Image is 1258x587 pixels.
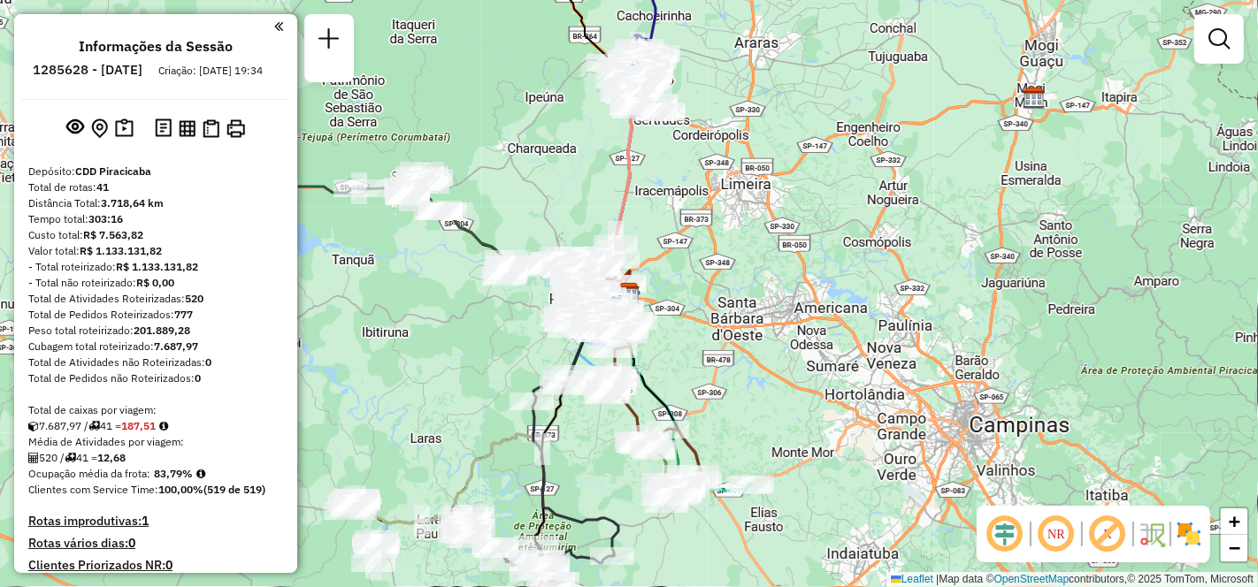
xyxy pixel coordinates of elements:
span: Clientes com Service Time: [28,483,158,496]
div: Total de Pedidos Roteirizados: [28,307,283,323]
strong: R$ 7.563,82 [83,228,143,241]
h6: 1285628 - [DATE] [33,62,142,78]
a: OpenStreetMap [994,573,1070,585]
span: | [936,573,939,585]
img: Exibir/Ocultar setores [1175,520,1203,548]
div: Total de Atividades não Roteirizadas: [28,354,283,370]
span: Ocupação média da frota: [28,467,150,480]
div: Cubagem total roteirizado: [28,339,283,354]
strong: 303:16 [88,212,123,225]
div: Depósito: [28,164,283,179]
div: Map data © contributors,© 2025 TomTom, Microsoft [886,572,1258,587]
strong: 1 [142,513,149,529]
a: Nova sessão e pesquisa [311,21,347,61]
a: Zoom out [1221,535,1247,561]
div: Distância Total: [28,195,283,211]
img: Warecloud Rio Claro [621,62,644,85]
img: CDD Piracicaba [617,282,641,305]
div: Peso total roteirizado: [28,323,283,339]
div: Criação: [DATE] 19:34 [151,63,270,79]
em: Média calculada utilizando a maior ocupação (%Peso ou %Cubagem) de cada rota da sessão. Rotas cro... [196,469,205,479]
strong: 0 [128,535,135,551]
i: Total de rotas [88,421,100,431]
strong: 0 [205,355,211,369]
div: 7.687,97 / 41 = [28,418,283,434]
button: Exibir sessão original [63,114,88,142]
i: Meta Caixas/viagem: 214,30 Diferença: -26,79 [159,421,168,431]
strong: 100,00% [158,483,203,496]
div: 520 / 41 = [28,450,283,466]
span: Ocultar deslocamento [984,513,1026,555]
div: - Total roteirizado: [28,259,283,275]
div: Custo total: [28,227,283,243]
button: Painel de Sugestão [111,115,137,142]
strong: R$ 0,00 [136,276,174,289]
div: Valor total: [28,243,283,259]
span: Ocultar NR [1035,513,1078,555]
strong: 777 [174,308,193,321]
strong: 0 [195,371,201,385]
a: Clique aqui para minimizar o painel [274,16,283,36]
a: Exibir filtros [1201,21,1237,57]
div: Tempo total: [28,211,283,227]
a: Leaflet [891,573,933,585]
strong: 187,51 [121,419,156,432]
i: Total de Atividades [28,453,39,463]
div: Total de rotas: [28,179,283,195]
strong: CDD Piracicaba [75,164,151,178]
i: Cubagem total roteirizado [28,421,39,431]
span: Exibir rótulo [1086,513,1129,555]
i: Total de rotas [65,453,76,463]
strong: 3.718,64 km [101,196,164,210]
div: Média de Atividades por viagem: [28,434,283,450]
img: Fluxo de ruas [1138,520,1166,548]
h4: Clientes Priorizados NR: [28,558,283,573]
span: − [1229,537,1240,559]
div: Total de caixas por viagem: [28,402,283,418]
div: - Total não roteirizado: [28,275,283,291]
strong: (519 de 519) [203,483,265,496]
h4: Informações da Sessão [79,38,233,55]
button: Visualizar relatório de Roteirização [175,116,199,140]
h4: Rotas vários dias: [28,536,283,551]
strong: 0 [165,557,173,573]
button: Centralizar mapa no depósito ou ponto de apoio [88,115,111,142]
strong: 41 [96,180,109,194]
strong: 201.889,28 [134,324,190,337]
strong: R$ 1.133.131,82 [116,260,198,273]
span: + [1229,510,1240,532]
a: Zoom in [1221,508,1247,535]
strong: R$ 1.133.131,82 [80,244,162,257]
strong: 12,68 [97,451,126,464]
strong: 520 [185,292,203,305]
button: Logs desbloquear sessão [151,115,175,142]
button: Imprimir Rotas [223,116,249,141]
div: Total de Atividades Roteirizadas: [28,291,283,307]
h4: Rotas improdutivas: [28,514,283,529]
strong: 7.687,97 [154,339,198,353]
img: CDD Mogi Mirim [1023,87,1046,110]
strong: 83,79% [154,467,193,480]
div: Total de Pedidos não Roteirizados: [28,370,283,386]
button: Visualizar Romaneio [199,116,223,141]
